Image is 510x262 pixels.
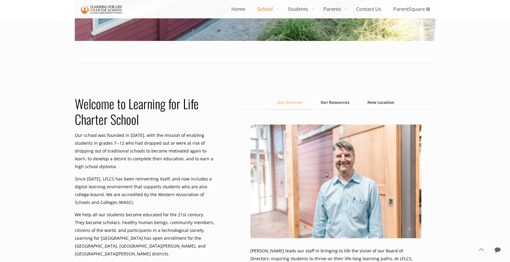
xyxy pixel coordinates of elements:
[475,243,487,256] a: Back to top icon
[312,96,358,109] a: Our Resources
[75,131,215,171] p: Our school was founded in [DATE], with the mission of enabling students in grades 7--12 who had d...
[250,125,421,238] img: About
[81,4,122,15] img: About
[350,5,387,14] span: Contact Us
[268,96,312,109] a: Our Director
[75,96,215,127] h2: Welcome to Learning for Life Charter School
[251,5,282,14] span: School
[358,96,404,109] a: New Location
[75,211,215,258] p: We help all our students become educated for the 21st century. They become scholars, healthy huma...
[282,5,317,14] span: Students
[75,175,215,206] p: Since [DATE], LFLCS has been reinventing itself, and now includes a digital learning environment ...
[317,5,350,14] span: Parents
[387,5,436,14] span: ParentSquare ⧉
[225,5,251,14] span: Home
